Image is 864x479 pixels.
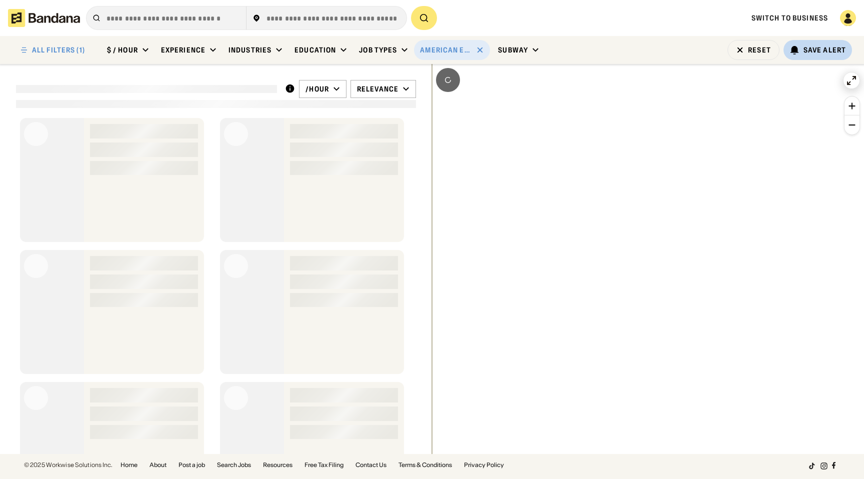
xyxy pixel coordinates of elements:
[16,114,416,454] div: grid
[398,462,452,468] a: Terms & Conditions
[24,462,112,468] div: © 2025 Workwise Solutions Inc.
[304,462,343,468] a: Free Tax Filing
[294,45,336,54] div: Education
[803,45,846,54] div: Save Alert
[178,462,205,468] a: Post a job
[263,462,292,468] a: Resources
[357,84,398,93] div: Relevance
[228,45,271,54] div: Industries
[149,462,166,468] a: About
[464,462,504,468] a: Privacy Policy
[161,45,205,54] div: Experience
[420,45,472,54] div: American Express
[120,462,137,468] a: Home
[748,46,771,53] div: Reset
[217,462,251,468] a: Search Jobs
[107,45,138,54] div: $ / hour
[305,84,329,93] div: /hour
[355,462,386,468] a: Contact Us
[8,9,80,27] img: Bandana logotype
[751,13,828,22] a: Switch to Business
[498,45,528,54] div: Subway
[32,46,85,53] div: ALL FILTERS (1)
[359,45,397,54] div: Job Types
